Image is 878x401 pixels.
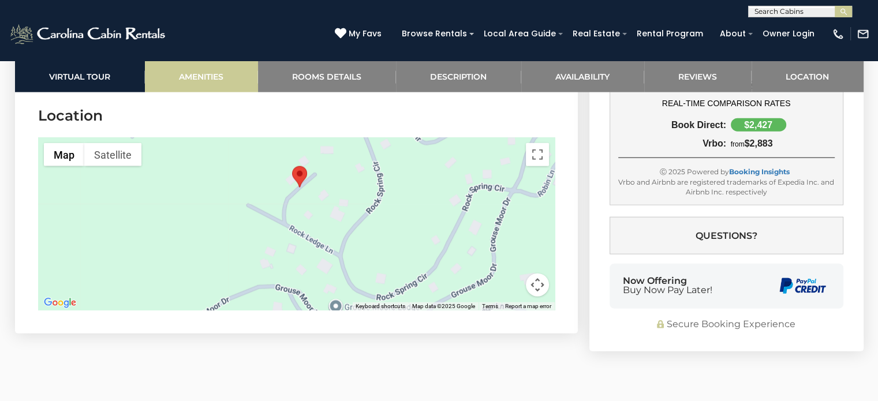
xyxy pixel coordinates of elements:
[623,276,712,295] div: Now Offering
[292,166,307,188] div: Sugar Mountain Lodge
[396,25,473,43] a: Browse Rentals
[726,138,835,149] div: $2,883
[832,28,845,40] img: phone-regular-white.png
[349,28,382,40] span: My Favs
[335,28,384,40] a: My Favs
[9,23,169,46] img: White-1-2.png
[618,120,727,130] div: Book Direct:
[41,295,79,310] a: Open this area in Google Maps (opens a new window)
[567,25,626,43] a: Real Estate
[618,99,835,108] h4: REAL-TIME COMPARISON RATES
[618,177,835,196] div: Vrbo and Airbnb are registered trademarks of Expedia Inc. and Airbnb Inc. respectively
[610,216,843,254] button: Questions?
[757,25,820,43] a: Owner Login
[618,138,727,149] div: Vrbo:
[618,167,835,177] div: Ⓒ 2025 Powered by
[644,61,752,92] a: Reviews
[526,273,549,297] button: Map camera controls
[44,143,84,166] button: Show street map
[356,302,405,310] button: Keyboard shortcuts
[15,61,145,92] a: Virtual Tour
[145,61,258,92] a: Amenities
[714,25,752,43] a: About
[482,303,498,309] a: Terms (opens in new tab)
[84,143,141,166] button: Show satellite imagery
[478,25,562,43] a: Local Area Guide
[412,303,475,309] span: Map data ©2025 Google
[752,61,864,92] a: Location
[731,118,786,132] div: $2,427
[396,61,521,92] a: Description
[631,25,709,43] a: Rental Program
[38,106,555,126] h3: Location
[526,143,549,166] button: Toggle fullscreen view
[41,295,79,310] img: Google
[857,28,869,40] img: mail-regular-white.png
[731,140,745,148] span: from
[610,317,843,331] div: Secure Booking Experience
[258,61,396,92] a: Rooms Details
[505,303,551,309] a: Report a map error
[623,286,712,295] span: Buy Now Pay Later!
[729,167,790,176] a: Booking Insights
[521,61,644,92] a: Availability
